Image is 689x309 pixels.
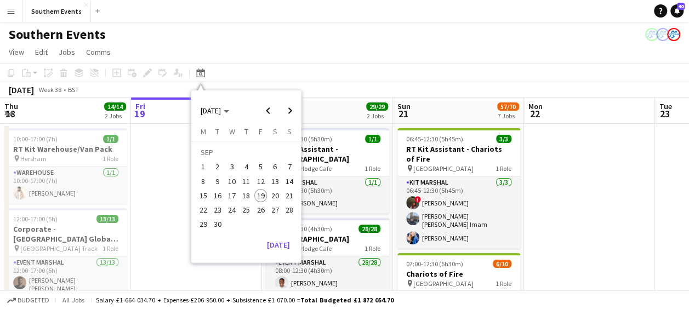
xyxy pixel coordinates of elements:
[196,188,210,203] button: 15-09-2025
[225,203,239,217] button: 24-09-2025
[283,175,296,188] span: 14
[275,135,332,143] span: 07:00-12:30 (5h30m)
[396,107,411,120] span: 21
[413,279,474,288] span: [GEOGRAPHIC_DATA]
[273,127,277,136] span: S
[4,128,127,204] app-job-card: 10:00-17:00 (7h)1/1RT Kit Warehouse/Van Pack Hersham1 RoleWarehouse1/110:00-17:00 (7h)[PERSON_NAME]
[268,203,282,217] button: 27-09-2025
[659,101,672,111] span: Tue
[196,101,234,121] button: Choose month and year
[259,127,263,136] span: F
[4,101,18,111] span: Thu
[266,128,389,214] app-job-card: 07:00-12:30 (5h30m)1/1RT Kit Assistant - [GEOGRAPHIC_DATA] Timberlodge Cafe1 RoleKit Marshal1/107...
[239,188,253,203] button: 18-09-2025
[96,296,394,304] div: Salary £1 664 034.70 + Expenses £206 950.00 + Subsistence £1 070.00 =
[406,260,463,268] span: 07:00-12:30 (5h30m)
[211,203,224,216] span: 23
[397,176,520,249] app-card-role: Kit Marshal3/306:45-12:30 (5h45m)![PERSON_NAME][PERSON_NAME] [PERSON_NAME] Imam[PERSON_NAME]
[266,234,389,244] h3: [GEOGRAPHIC_DATA]
[4,167,127,204] app-card-role: Warehouse1/110:00-17:00 (7h)[PERSON_NAME]
[397,101,411,111] span: Sun
[9,47,24,57] span: View
[269,161,282,174] span: 6
[210,188,225,203] button: 16-09-2025
[240,189,253,202] span: 18
[86,47,111,57] span: Comms
[257,100,279,122] button: Previous month
[282,164,332,173] span: Timberlodge Cafe
[225,159,239,174] button: 03-09-2025
[493,260,511,268] span: 6/10
[135,101,145,111] span: Fri
[82,45,115,59] a: Comms
[414,196,421,203] span: !
[210,203,225,217] button: 23-09-2025
[211,175,224,188] span: 9
[54,45,79,59] a: Jobs
[240,203,253,216] span: 25
[103,154,118,163] span: 1 Role
[358,225,380,233] span: 28/28
[197,175,210,188] span: 8
[397,269,520,279] h3: Chariots of Fire
[397,144,520,164] h3: RT Kit Assistant - Chariots of Fire
[210,217,225,231] button: 30-09-2025
[4,144,127,154] h3: RT Kit Warehouse/Van Pack
[197,203,210,216] span: 22
[225,189,238,202] span: 17
[282,174,297,188] button: 14-09-2025
[196,217,210,231] button: 29-09-2025
[229,127,235,136] span: W
[240,161,253,174] span: 4
[413,164,474,173] span: [GEOGRAPHIC_DATA]
[266,144,389,164] h3: RT Kit Assistant - [GEOGRAPHIC_DATA]
[239,159,253,174] button: 04-09-2025
[269,175,282,188] span: 13
[496,279,511,288] span: 1 Role
[266,176,389,214] app-card-role: Kit Marshal1/107:00-12:30 (5h30m)[PERSON_NAME]
[366,102,388,111] span: 29/29
[268,188,282,203] button: 20-09-2025
[677,3,685,10] span: 40
[103,244,118,253] span: 1 Role
[497,102,519,111] span: 57/70
[656,28,669,41] app-user-avatar: RunThrough Events
[244,127,248,136] span: T
[279,100,301,122] button: Next month
[225,203,238,216] span: 24
[240,175,253,188] span: 11
[22,1,91,22] button: Southern Events
[253,203,267,217] button: 26-09-2025
[253,174,267,188] button: 12-09-2025
[282,244,332,253] span: Timberlodge Cafe
[225,188,239,203] button: 17-09-2025
[200,127,206,136] span: M
[20,154,47,163] span: Hersham
[365,244,380,253] span: 1 Role
[667,28,680,41] app-user-avatar: RunThrough Events
[287,127,292,136] span: S
[282,188,297,203] button: 21-09-2025
[496,135,511,143] span: 3/3
[283,161,296,174] span: 7
[275,225,332,233] span: 08:00-12:30 (4h30m)
[263,236,294,254] button: [DATE]
[3,107,18,120] span: 18
[225,161,238,174] span: 3
[196,145,297,159] td: SEP
[300,296,394,304] span: Total Budgeted £1 872 054.70
[397,128,520,249] app-job-card: 06:45-12:30 (5h45m)3/3RT Kit Assistant - Chariots of Fire [GEOGRAPHIC_DATA]1 RoleKit Marshal3/306...
[196,174,210,188] button: 08-09-2025
[5,294,51,306] button: Budgeted
[13,215,58,223] span: 12:00-17:00 (5h)
[210,159,225,174] button: 02-09-2025
[9,84,34,95] div: [DATE]
[18,296,49,304] span: Budgeted
[283,203,296,216] span: 28
[68,85,79,94] div: BST
[215,127,219,136] span: T
[9,26,106,43] h1: Southern Events
[239,174,253,188] button: 11-09-2025
[365,135,380,143] span: 1/1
